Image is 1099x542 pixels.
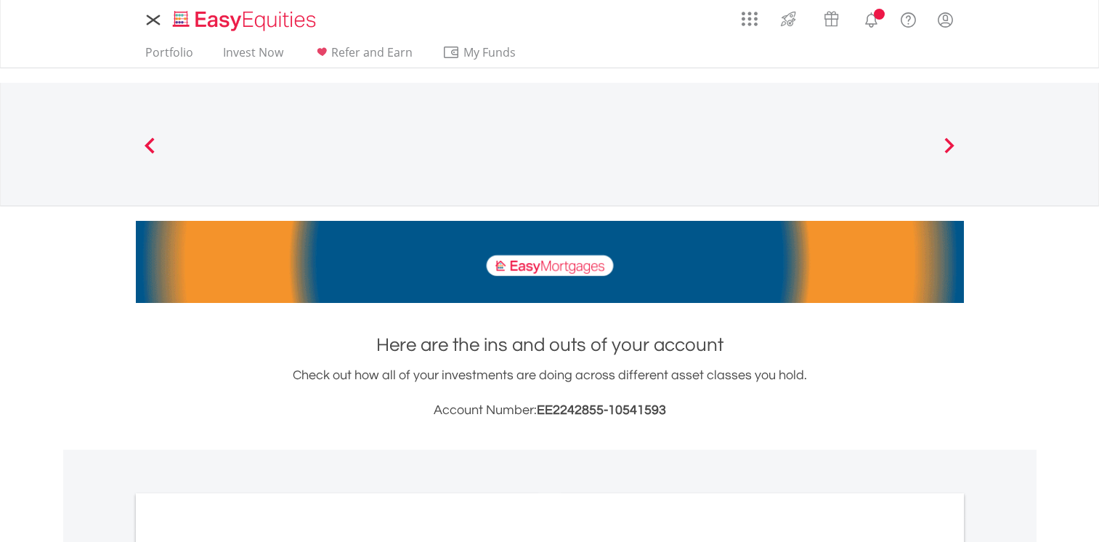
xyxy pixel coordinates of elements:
[170,9,322,33] img: EasyEquities_Logo.png
[927,4,964,36] a: My Profile
[442,43,538,62] span: My Funds
[139,45,199,68] a: Portfolio
[136,400,964,421] h3: Account Number:
[167,4,322,33] a: Home page
[732,4,767,27] a: AppsGrid
[136,365,964,421] div: Check out how all of your investments are doing across different asset classes you hold.
[742,11,758,27] img: grid-menu-icon.svg
[819,7,843,31] img: vouchers-v2.svg
[776,7,800,31] img: thrive-v2.svg
[853,4,890,33] a: Notifications
[810,4,853,31] a: Vouchers
[890,4,927,33] a: FAQ's and Support
[217,45,289,68] a: Invest Now
[537,403,666,417] span: EE2242855-10541593
[331,44,413,60] span: Refer and Earn
[136,221,964,303] img: EasyMortage Promotion Banner
[307,45,418,68] a: Refer and Earn
[136,332,964,358] h1: Here are the ins and outs of your account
